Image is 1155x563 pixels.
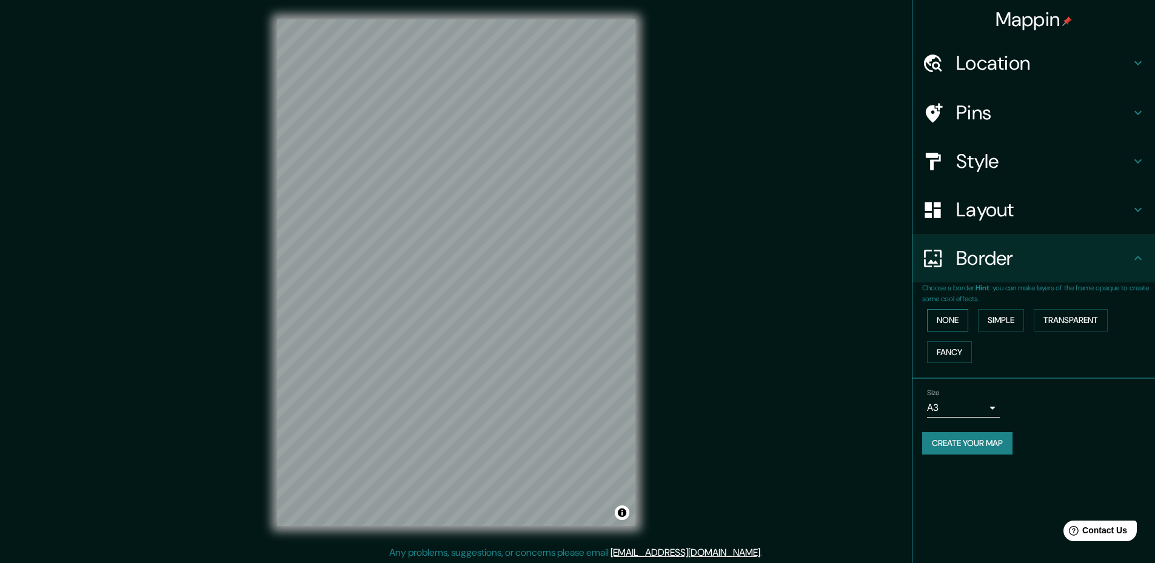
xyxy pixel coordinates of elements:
div: Location [912,39,1155,87]
div: Border [912,234,1155,282]
b: Hint [976,283,989,293]
h4: Style [956,149,1131,173]
div: A3 [927,398,1000,418]
h4: Layout [956,198,1131,222]
div: Pins [912,88,1155,137]
div: Layout [912,185,1155,234]
canvas: Map [277,19,635,526]
button: None [927,309,968,331]
div: . [762,545,764,560]
button: Fancy [927,341,972,364]
h4: Pins [956,101,1131,125]
div: . [764,545,766,560]
a: [EMAIL_ADDRESS][DOMAIN_NAME] [611,546,760,559]
label: Size [927,388,940,398]
button: Simple [978,309,1024,331]
h4: Location [956,51,1131,75]
h4: Border [956,246,1131,270]
button: Transparent [1034,309,1108,331]
button: Toggle attribution [615,505,629,520]
img: pin-icon.png [1062,16,1072,26]
div: Style [912,137,1155,185]
p: Any problems, suggestions, or concerns please email . [389,545,762,560]
iframe: Help widget launcher [1047,516,1142,550]
p: Choose a border. : you can make layers of the frame opaque to create some cool effects. [922,282,1155,304]
button: Create your map [922,432,1013,455]
h4: Mappin [996,7,1073,32]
